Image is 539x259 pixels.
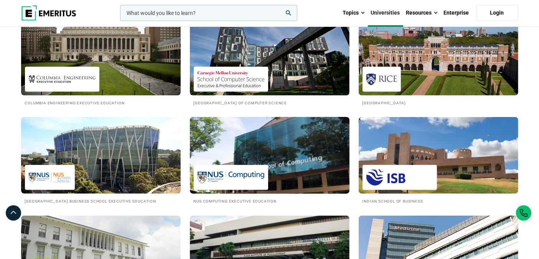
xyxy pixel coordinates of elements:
img: Universities We Work With [190,19,349,96]
img: Universities We Work With [21,117,181,194]
h2: [GEOGRAPHIC_DATA] of Computer Science [194,99,346,106]
img: Universities We Work With [359,19,518,96]
input: woocommerce-product-search-field-0 [120,5,297,21]
a: Login [476,5,518,21]
img: Carnegie Mellon University School of Computer Science [198,71,264,88]
a: Universities We Work With Columbia Engineering Executive Education Columbia Engineering Executive... [21,19,181,106]
h2: Indian School of Business [363,198,514,204]
h2: NUS Computing Executive Education [194,198,346,204]
a: Universities We Work With Rice University [GEOGRAPHIC_DATA] [359,19,518,106]
img: Universities We Work With [182,113,358,198]
img: Universities We Work With [359,117,518,194]
h2: [GEOGRAPHIC_DATA] Business School Executive Education [25,198,177,204]
img: Rice University [366,71,397,88]
h2: Columbia Engineering Executive Education [25,99,177,106]
img: Columbia Engineering Executive Education [29,71,96,88]
img: NUS Computing Executive Education [198,169,264,186]
img: National University of Singapore Business School Executive Education [29,169,71,186]
img: Indian School of Business [366,169,433,186]
a: Universities We Work With Carnegie Mellon University School of Computer Science [GEOGRAPHIC_DATA]... [190,19,349,106]
img: Universities We Work With [21,19,181,96]
a: Universities We Work With Indian School of Business Indian School of Business [359,117,518,204]
a: Universities We Work With NUS Computing Executive Education NUS Computing Executive Education [190,117,349,204]
h2: [GEOGRAPHIC_DATA] [363,99,514,106]
a: Universities We Work With National University of Singapore Business School Executive Education [G... [21,117,181,204]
